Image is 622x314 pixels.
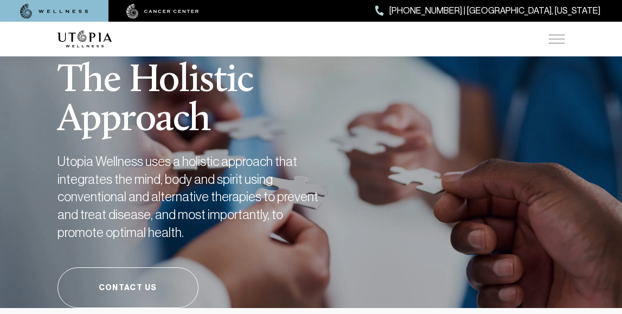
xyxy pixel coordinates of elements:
[375,4,600,18] a: [PHONE_NUMBER] | [GEOGRAPHIC_DATA], [US_STATE]
[389,4,600,18] span: [PHONE_NUMBER] | [GEOGRAPHIC_DATA], [US_STATE]
[57,267,198,308] a: Contact Us
[57,30,112,48] img: logo
[57,153,329,241] h2: Utopia Wellness uses a holistic approach that integrates the mind, body and spirit using conventi...
[549,35,565,43] img: icon-hamburger
[126,4,199,19] img: cancer center
[57,35,377,140] h1: The Holistic Approach
[20,4,88,19] img: wellness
